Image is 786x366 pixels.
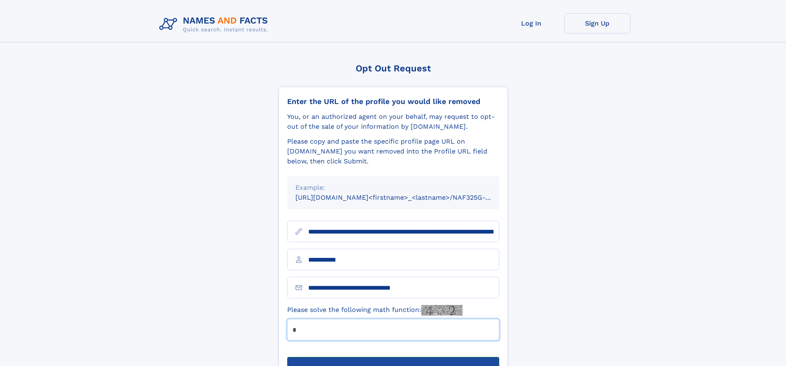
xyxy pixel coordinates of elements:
[295,183,491,193] div: Example:
[287,137,499,166] div: Please copy and paste the specific profile page URL on [DOMAIN_NAME] you want removed into the Pr...
[564,13,630,33] a: Sign Up
[295,194,515,201] small: [URL][DOMAIN_NAME]<firstname>_<lastname>/NAF325G-xxxxxxxx
[156,13,275,35] img: Logo Names and Facts
[279,63,508,73] div: Opt Out Request
[498,13,564,33] a: Log In
[287,112,499,132] div: You, or an authorized agent on your behalf, may request to opt-out of the sale of your informatio...
[287,305,463,316] label: Please solve the following math function:
[287,97,499,106] div: Enter the URL of the profile you would like removed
